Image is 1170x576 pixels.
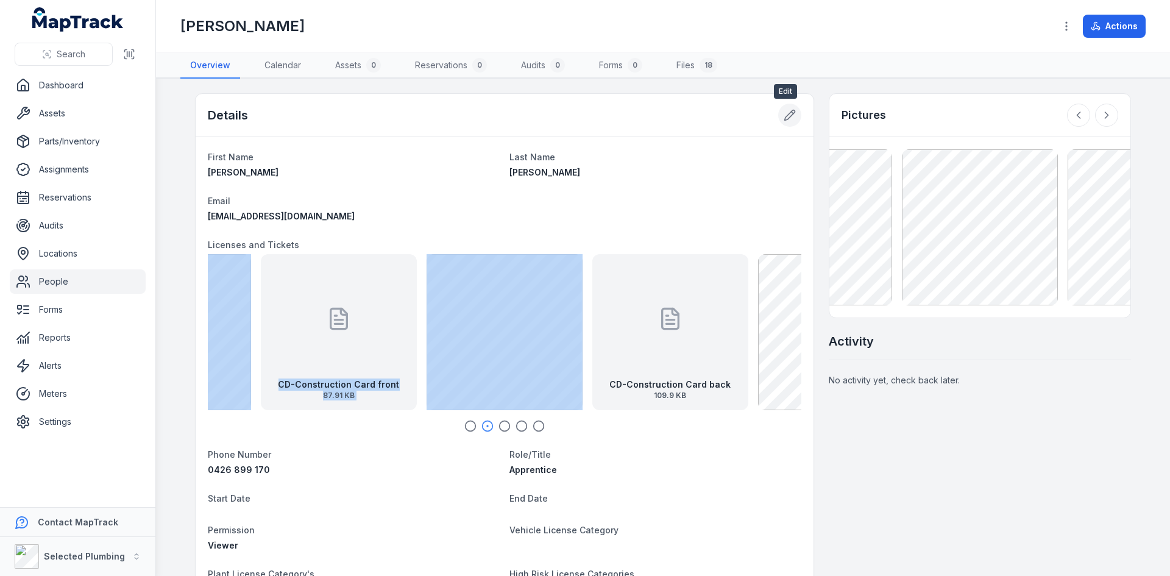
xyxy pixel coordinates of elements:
[609,391,731,400] span: 109.9 KB
[57,48,85,60] span: Search
[10,269,146,294] a: People
[10,157,146,182] a: Assignments
[842,107,886,124] h3: Pictures
[180,16,305,36] h1: [PERSON_NAME]
[208,211,355,221] span: [EMAIL_ADDRESS][DOMAIN_NAME]
[325,53,391,79] a: Assets0
[10,297,146,322] a: Forms
[278,391,399,400] span: 87.91 KB
[10,73,146,98] a: Dashboard
[10,354,146,378] a: Alerts
[10,410,146,434] a: Settings
[509,525,619,535] span: Vehicle License Category
[509,449,551,460] span: Role/Title
[366,58,381,73] div: 0
[32,7,124,32] a: MapTrack
[208,464,270,475] span: 0426 899 170
[180,53,240,79] a: Overview
[38,517,118,527] strong: Contact MapTrack
[774,84,797,99] span: Edit
[405,53,497,79] a: Reservations0
[208,196,230,206] span: Email
[208,107,248,124] h2: Details
[509,167,580,177] span: [PERSON_NAME]
[509,464,557,475] span: Apprentice
[208,167,278,177] span: [PERSON_NAME]
[10,101,146,126] a: Assets
[10,129,146,154] a: Parts/Inventory
[589,53,652,79] a: Forms0
[829,375,960,385] span: No activity yet, check back later.
[550,58,565,73] div: 0
[700,58,717,73] div: 18
[208,525,255,535] span: Permission
[509,493,548,503] span: End Date
[255,53,311,79] a: Calendar
[278,379,399,391] strong: CD-Construction Card front
[208,493,250,503] span: Start Date
[10,241,146,266] a: Locations
[10,382,146,406] a: Meters
[208,240,299,250] span: Licenses and Tickets
[609,379,731,391] strong: CD-Construction Card back
[15,43,113,66] button: Search
[628,58,642,73] div: 0
[208,152,253,162] span: First Name
[10,325,146,350] a: Reports
[472,58,487,73] div: 0
[511,53,575,79] a: Audits0
[509,152,555,162] span: Last Name
[44,551,125,561] strong: Selected Plumbing
[208,540,238,550] span: Viewer
[10,213,146,238] a: Audits
[1083,15,1146,38] button: Actions
[10,185,146,210] a: Reservations
[829,333,874,350] h2: Activity
[667,53,727,79] a: Files18
[208,449,271,460] span: Phone Number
